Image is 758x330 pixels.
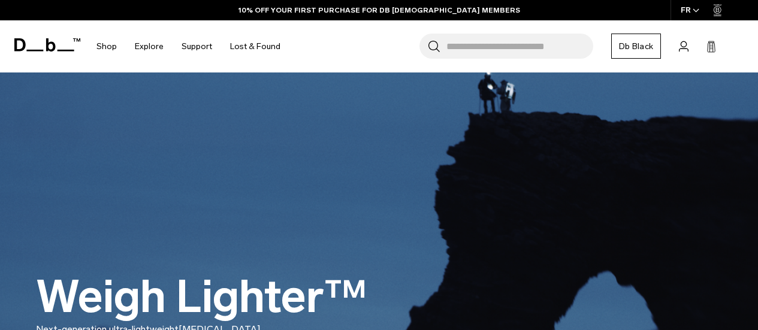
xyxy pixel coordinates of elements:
a: Lost & Found [230,25,280,68]
a: Shop [96,25,117,68]
a: Explore [135,25,164,68]
a: Support [182,25,212,68]
nav: Main Navigation [87,20,289,72]
a: Db Black [611,34,661,59]
a: 10% OFF YOUR FIRST PURCHASE FOR DB [DEMOGRAPHIC_DATA] MEMBERS [238,5,520,16]
h1: Weigh Lighter™ [36,273,367,322]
